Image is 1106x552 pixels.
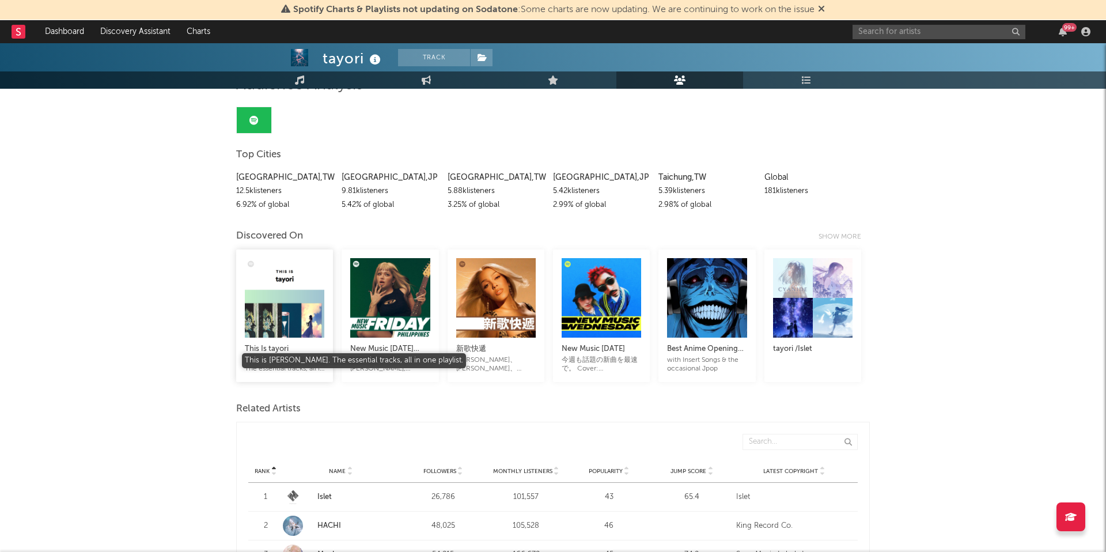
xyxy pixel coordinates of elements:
div: [PERSON_NAME]、[PERSON_NAME]、[PERSON_NAME] [PERSON_NAME] 等全球新曲大放送！每週五更新！ [456,356,536,373]
div: 12.5k listeners [236,184,333,198]
div: 5.42 % of global [342,198,438,212]
div: New Music [DATE] [562,342,641,356]
div: 101,557 [487,491,565,503]
div: 2.99 % of global [553,198,650,212]
a: Charts [179,20,218,43]
a: tayori /Islet [773,331,853,365]
span: Audience Analysis [236,78,363,92]
button: 99+ [1059,27,1067,36]
div: 105,528 [487,520,565,532]
div: 今週も話題の新曲を最速で。 Cover: [PERSON_NAME] *👉 連動記事をSPICEでチェック! [562,356,641,373]
a: Islet [317,493,332,501]
div: Global [764,171,861,184]
span: Jump Score [671,468,706,475]
div: Islet [736,491,852,503]
span: Name [329,468,346,475]
div: 99 + [1062,23,1077,32]
div: tayori [323,49,384,68]
div: Taichung , TW [658,171,755,184]
a: HACHI [317,522,341,530]
div: [GEOGRAPHIC_DATA] , JP [342,171,438,184]
div: [GEOGRAPHIC_DATA] , JP [553,171,650,184]
div: 9.81k listeners [342,184,438,198]
div: 新歌快遞 [456,342,536,356]
div: This is [PERSON_NAME]. The essential tracks, all in one playlist. [245,356,324,373]
div: 26,786 [404,491,482,503]
div: New Music [DATE] [GEOGRAPHIC_DATA] [350,342,430,356]
div: 46 [570,520,647,532]
button: Track [398,49,470,66]
a: Dashboard [37,20,92,43]
div: 48,025 [404,520,482,532]
div: Show more [819,230,870,244]
a: Discovery Assistant [92,20,179,43]
div: 2.98 % of global [658,198,755,212]
a: Islet [283,487,399,507]
span: Top Cities [236,148,281,162]
div: 6.92 % of global [236,198,333,212]
input: Search for artists [853,25,1025,39]
div: 181k listeners [764,184,861,198]
span: Rank [255,468,270,475]
span: Popularity [589,468,623,475]
div: 2 [254,520,277,532]
a: New Music [DATE] [GEOGRAPHIC_DATA]New music from [PERSON_NAME], [PERSON_NAME] , [PERSON_NAME], [P... [350,331,430,373]
div: with Insert Songs & the occasional Jpop [667,356,747,373]
input: Search... [743,434,858,450]
div: 5.42k listeners [553,184,650,198]
a: This Is tayoriThis is [PERSON_NAME]. The essential tracks, all in one playlist. [245,331,324,373]
span: : Some charts are now updating. We are continuing to work on the issue [293,5,815,14]
div: 65.4 [653,491,730,503]
div: King Record Co. [736,520,852,532]
a: HACHI [283,516,399,536]
div: 5.88k listeners [448,184,544,198]
span: Dismiss [818,5,825,14]
div: 43 [570,491,647,503]
div: 3.25 % of global [448,198,544,212]
a: New Music [DATE]今週も話題の新曲を最速で。 Cover: [PERSON_NAME] *👉 連動記事をSPICEでチェック! [562,331,641,373]
div: tayori /Islet [773,342,853,356]
div: Best Anime Openings & Endings [667,342,747,356]
span: Followers [423,468,456,475]
span: Related Artists [236,402,301,416]
div: New music from [PERSON_NAME], [PERSON_NAME] , [PERSON_NAME], [PERSON_NAME] & [PERSON_NAME] Birds ... [350,356,430,373]
span: Monthly Listeners [493,468,552,475]
a: Best Anime Openings & Endingswith Insert Songs & the occasional Jpop [667,331,747,373]
a: 新歌快遞[PERSON_NAME]、[PERSON_NAME]、[PERSON_NAME] [PERSON_NAME] 等全球新曲大放送！每週五更新！ [456,331,536,373]
div: Discovered On [236,229,303,243]
div: [GEOGRAPHIC_DATA] , TW [236,171,333,184]
span: Spotify Charts & Playlists not updating on Sodatone [293,5,518,14]
div: 1 [254,491,277,503]
div: 5.39k listeners [658,184,755,198]
div: [GEOGRAPHIC_DATA] , TW [448,171,544,184]
div: This Is tayori [245,342,324,356]
span: Latest Copyright [763,468,818,475]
